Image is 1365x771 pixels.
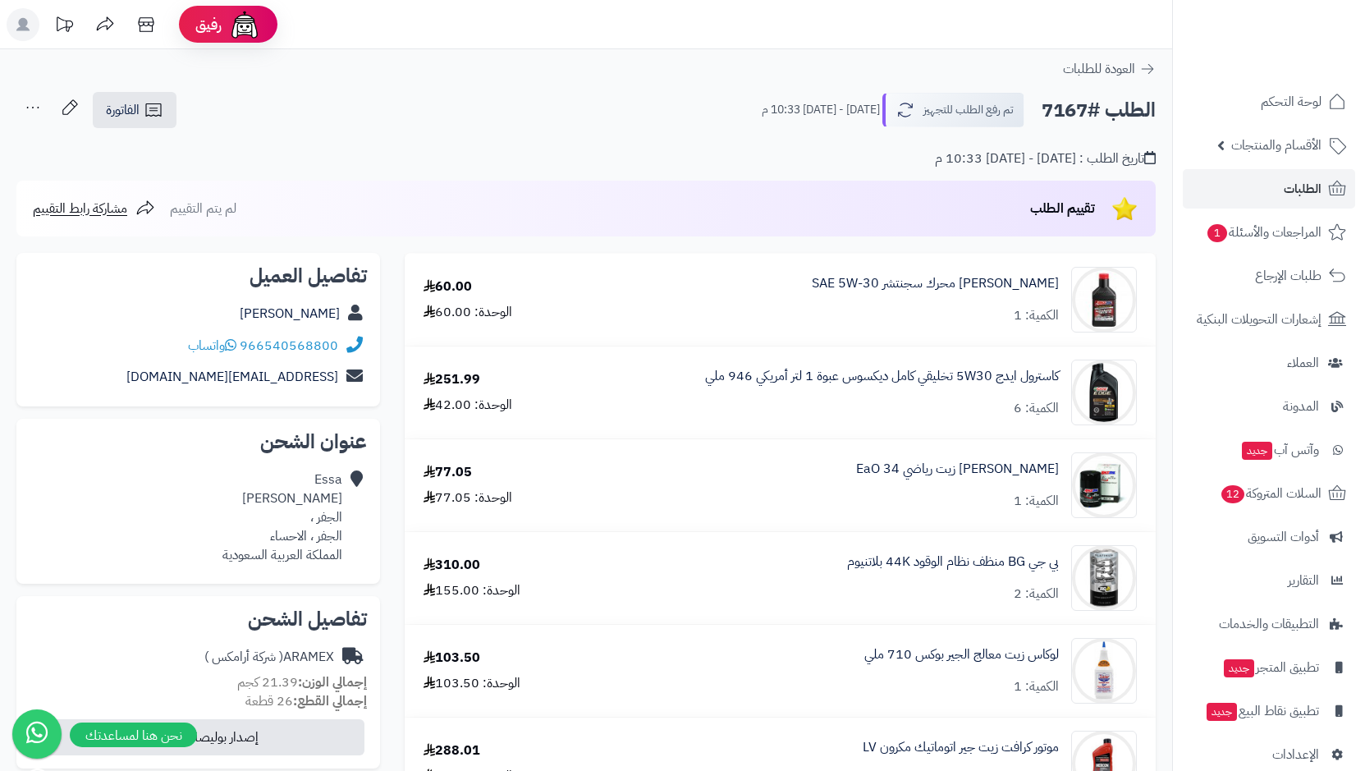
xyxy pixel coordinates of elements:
a: التطبيقات والخدمات [1183,604,1355,644]
span: العودة للطلبات [1063,59,1135,79]
div: 288.01 [424,741,480,760]
div: الوحدة: 77.05 [424,489,512,507]
a: المراجعات والأسئلة1 [1183,213,1355,252]
span: رفيق [195,15,222,34]
div: الوحدة: 155.00 [424,581,520,600]
small: 26 قطعة [245,691,367,711]
div: 60.00 [424,278,472,296]
div: 251.99 [424,370,480,389]
span: الإعدادات [1272,743,1319,766]
button: تم رفع الطلب للتجهيز [882,93,1024,127]
span: الطلبات [1284,177,1321,200]
a: المدونة [1183,387,1355,426]
h2: الطلب #7167 [1042,94,1156,127]
strong: إجمالي القطع: [293,691,367,711]
a: كاسترول ايدج 5W30 تخليقي كامل ديكسوس عبوة 1 لتر أمريكي 946 ملي [705,367,1059,386]
span: تطبيق المتجر [1222,656,1319,679]
span: تقييم الطلب [1030,199,1095,218]
a: لوكاس زيت معالج الجير بوكس 710 ملي [864,645,1059,664]
img: 44K-90x90.jpg [1072,545,1136,611]
div: 103.50 [424,649,480,668]
div: الكمية: 2 [1014,585,1059,603]
span: جديد [1242,442,1272,460]
img: 5W30SS-90x90.jpg [1072,267,1136,333]
span: طلبات الإرجاع [1255,264,1321,287]
a: العملاء [1183,343,1355,383]
a: موتور كرافت زيت جير اتوماتيك مكرون LV [863,738,1059,757]
span: أدوات التسويق [1248,525,1319,548]
div: الوحدة: 60.00 [424,303,512,322]
h2: تفاصيل العميل [30,266,367,286]
img: amsoil-ea-oil-filters-eao34-90x90.jpg [1072,452,1136,518]
img: ai-face.png [228,8,261,41]
img: 1660395446-LUCAS%20TRANSMISSION%20FIX-90x90.jpg [1072,638,1136,704]
div: الوحدة: 103.50 [424,674,520,693]
span: وآتس آب [1240,438,1319,461]
div: الكمية: 6 [1014,399,1059,418]
a: [PERSON_NAME] زيت رياضي EaO 34 [856,460,1059,479]
strong: إجمالي الوزن: [298,672,367,692]
a: [PERSON_NAME] محرك سجنتشر SAE 5W-30 [812,274,1059,293]
a: تحديثات المنصة [44,8,85,45]
span: المراجعات والأسئلة [1206,221,1321,244]
small: [DATE] - [DATE] 10:33 م [762,102,880,118]
span: لوحة التحكم [1261,90,1321,113]
a: الطلبات [1183,169,1355,209]
span: التطبيقات والخدمات [1219,613,1319,636]
span: 1 [1207,224,1227,242]
a: الفاتورة [93,92,176,128]
a: السلات المتروكة12 [1183,474,1355,513]
span: العملاء [1287,351,1319,374]
button: إصدار بوليصة الشحن [27,719,364,755]
span: التقارير [1288,569,1319,592]
div: الوحدة: 42.00 [424,396,512,415]
a: [EMAIL_ADDRESS][DOMAIN_NAME] [126,367,338,387]
h2: عنوان الشحن [30,432,367,452]
a: بي جي BG منظف نظام الوقود 44K بلاتنيوم [847,553,1059,571]
div: ARAMEX [204,648,334,667]
a: 966540568800 [240,336,338,356]
span: لم يتم التقييم [170,199,236,218]
span: 12 [1221,485,1244,503]
h2: تفاصيل الشحن [30,609,367,629]
span: الفاتورة [106,100,140,120]
span: السلات المتروكة [1220,482,1321,505]
span: المدونة [1283,395,1319,418]
a: وآتس آبجديد [1183,430,1355,470]
span: إشعارات التحويلات البنكية [1197,308,1321,331]
span: جديد [1207,703,1237,721]
a: تطبيق المتجرجديد [1183,648,1355,687]
a: العودة للطلبات [1063,59,1156,79]
a: طلبات الإرجاع [1183,256,1355,296]
div: الكمية: 1 [1014,492,1059,511]
div: تاريخ الطلب : [DATE] - [DATE] 10:33 م [935,149,1156,168]
a: لوحة التحكم [1183,82,1355,122]
a: تطبيق نقاط البيعجديد [1183,691,1355,731]
a: التقارير [1183,561,1355,600]
img: 1665250557-5W30%20EDGE-90x90.jpg [1072,360,1136,425]
div: 310.00 [424,556,480,575]
span: ( شركة أرامكس ) [204,647,283,667]
a: أدوات التسويق [1183,517,1355,557]
a: مشاركة رابط التقييم [33,199,155,218]
span: جديد [1224,659,1254,677]
a: واتساب [188,336,236,356]
span: تطبيق نقاط البيع [1205,700,1319,723]
span: مشاركة رابط التقييم [33,199,127,218]
div: Essa [PERSON_NAME] الجفر ، الجفر ، الاحساء المملكة العربية السعودية [222,470,342,564]
a: [PERSON_NAME] [240,304,340,324]
div: الكمية: 1 [1014,677,1059,696]
span: الأقسام والمنتجات [1231,134,1321,157]
small: 21.39 كجم [237,672,367,692]
div: 77.05 [424,463,472,482]
div: الكمية: 1 [1014,306,1059,325]
a: إشعارات التحويلات البنكية [1183,300,1355,339]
